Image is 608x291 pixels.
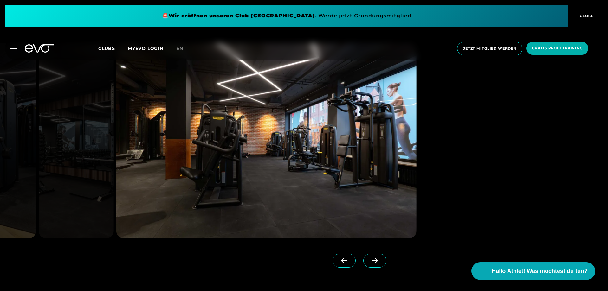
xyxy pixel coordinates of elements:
[176,45,191,52] a: en
[98,46,115,51] span: Clubs
[532,46,583,51] span: Gratis Probetraining
[492,267,588,275] span: Hallo Athlet! Was möchtest du tun?
[39,43,114,238] img: evofitness
[471,262,595,280] button: Hallo Athlet! Was möchtest du tun?
[98,45,128,51] a: Clubs
[568,5,603,27] button: CLOSE
[578,13,594,19] span: CLOSE
[176,46,183,51] span: en
[116,43,417,238] img: evofitness
[524,42,590,55] a: Gratis Probetraining
[128,46,164,51] a: MYEVO LOGIN
[463,46,516,51] span: Jetzt Mitglied werden
[455,42,524,55] a: Jetzt Mitglied werden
